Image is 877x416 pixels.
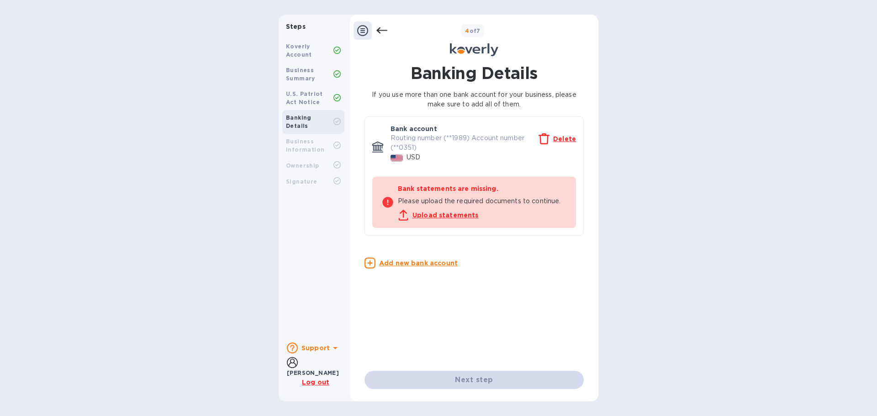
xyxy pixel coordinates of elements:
b: Koverly Account [286,43,312,58]
b: of 7 [465,27,481,34]
p: Please upload the required documents to continue. [398,196,567,206]
u: Add new bank account [379,259,458,267]
b: Support [301,344,330,352]
u: Delete [553,135,576,142]
b: [PERSON_NAME] [287,369,339,376]
h1: Banking Details [365,63,584,83]
b: Ownership [286,162,319,169]
b: Banking Details [286,114,312,129]
b: U.S. Patriot Act Notice [286,90,323,105]
b: Business Information [286,138,324,153]
p: USD [407,153,420,162]
b: Bank statements are missing. [398,185,498,192]
b: Business Summary [286,67,315,82]
p: Routing number (**1989) Account number (**0351) [391,133,539,153]
span: 4 [465,27,469,34]
b: Steps [286,23,306,30]
img: USD [391,155,403,161]
b: Signature [286,178,317,185]
u: Log out [302,379,329,386]
p: If you use more than one bank account for your business, please make sure to add all of them. [365,90,584,109]
u: Upload statements [412,211,479,219]
p: Bank account [391,124,437,133]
